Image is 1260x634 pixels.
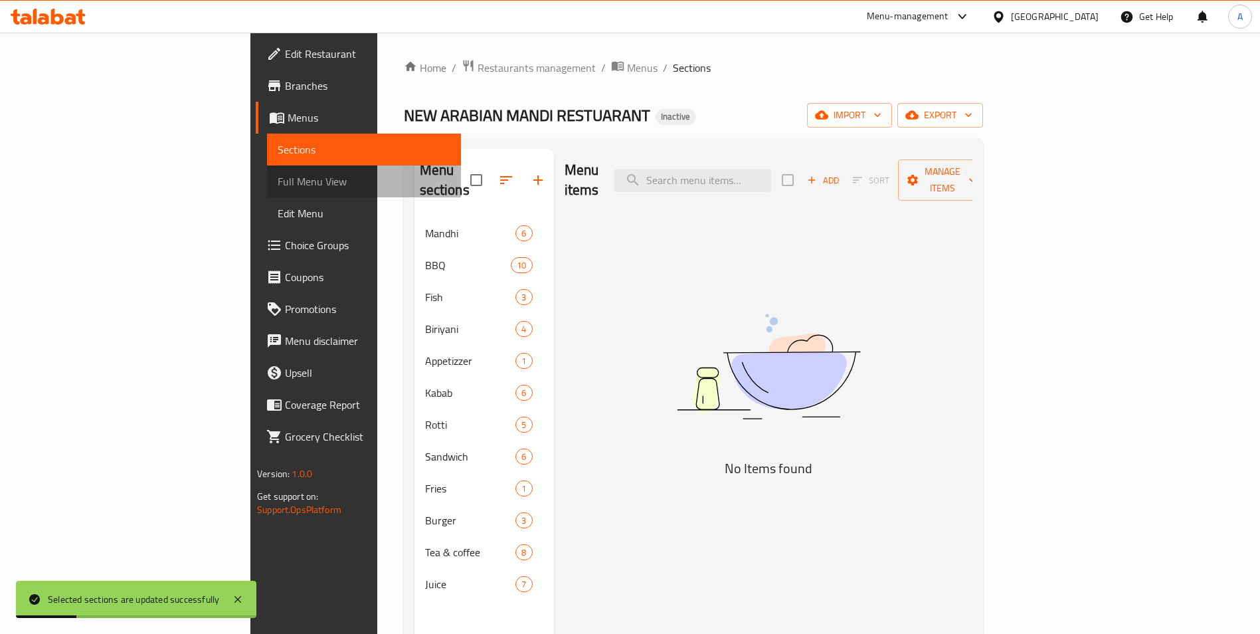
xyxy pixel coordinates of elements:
[515,576,532,592] div: items
[611,59,658,76] a: Menus
[602,278,935,455] img: dish.svg
[462,166,490,194] span: Select all sections
[516,227,531,240] span: 6
[515,289,532,305] div: items
[285,78,450,94] span: Branches
[516,482,531,495] span: 1
[267,134,461,165] a: Sections
[256,102,461,134] a: Menus
[565,160,599,200] h2: Menu items
[425,225,516,241] span: Mandhi
[1237,9,1243,24] span: A
[425,385,516,401] span: Kabab
[515,449,532,465] div: items
[278,173,450,189] span: Full Menu View
[656,111,695,122] span: Inactive
[515,225,532,241] div: items
[425,480,516,496] span: Fries
[285,429,450,445] span: Grocery Checklist
[425,576,516,592] span: Juice
[805,173,841,188] span: Add
[292,465,312,482] span: 1.0.0
[490,164,522,196] span: Sort sections
[515,321,532,337] div: items
[267,165,461,197] a: Full Menu View
[285,333,450,349] span: Menu disclaimer
[256,261,461,293] a: Coupons
[48,592,219,607] div: Selected sections are updated successfully
[414,473,554,504] div: Fries1
[288,110,450,126] span: Menus
[256,70,461,102] a: Branches
[414,377,554,409] div: Kabab6
[807,103,892,128] button: import
[278,142,450,158] span: Sections
[462,59,596,76] a: Restaurants management
[256,325,461,357] a: Menu disclaimer
[404,100,650,130] span: NEW ARABIAN MANDI RESTUARANT
[425,512,516,528] div: Burger
[627,60,658,76] span: Menus
[516,578,531,591] span: 7
[909,163,976,197] span: Manage items
[404,59,983,76] nav: breadcrumb
[515,417,532,433] div: items
[802,170,844,191] button: Add
[515,512,532,528] div: items
[414,409,554,441] div: Rotti5
[898,159,987,201] button: Manage items
[515,480,532,496] div: items
[844,170,898,191] span: Sort items
[285,269,450,285] span: Coupons
[414,281,554,313] div: Fish3
[425,544,516,560] span: Tea & coffee
[285,46,450,62] span: Edit Restaurant
[516,355,531,368] span: 1
[425,257,511,273] div: BBQ
[511,257,532,273] div: items
[478,60,596,76] span: Restaurants management
[256,357,461,389] a: Upsell
[516,323,531,336] span: 4
[414,504,554,536] div: Burger3
[663,60,668,76] li: /
[414,536,554,568] div: Tea & coffee8
[515,544,532,560] div: items
[515,385,532,401] div: items
[414,313,554,345] div: Biriyani4
[511,259,531,272] span: 10
[425,289,516,305] span: Fish
[516,451,531,463] span: 6
[515,353,532,369] div: items
[516,514,531,527] span: 3
[285,301,450,317] span: Promotions
[425,353,516,369] span: Appetizzer
[908,107,972,124] span: export
[516,546,531,559] span: 8
[614,169,771,192] input: search
[414,217,554,249] div: Mandhi6
[257,501,341,518] a: Support.OpsPlatform
[516,387,531,399] span: 6
[602,458,935,479] h5: No Items found
[414,212,554,605] nav: Menu sections
[516,419,531,431] span: 5
[285,237,450,253] span: Choice Groups
[656,109,695,125] div: Inactive
[425,417,516,433] span: Rotti
[256,293,461,325] a: Promotions
[414,345,554,377] div: Appetizzer1
[414,441,554,473] div: Sandwich6
[673,60,711,76] span: Sections
[425,449,516,465] div: Sandwich
[601,60,606,76] li: /
[256,421,461,453] a: Grocery Checklist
